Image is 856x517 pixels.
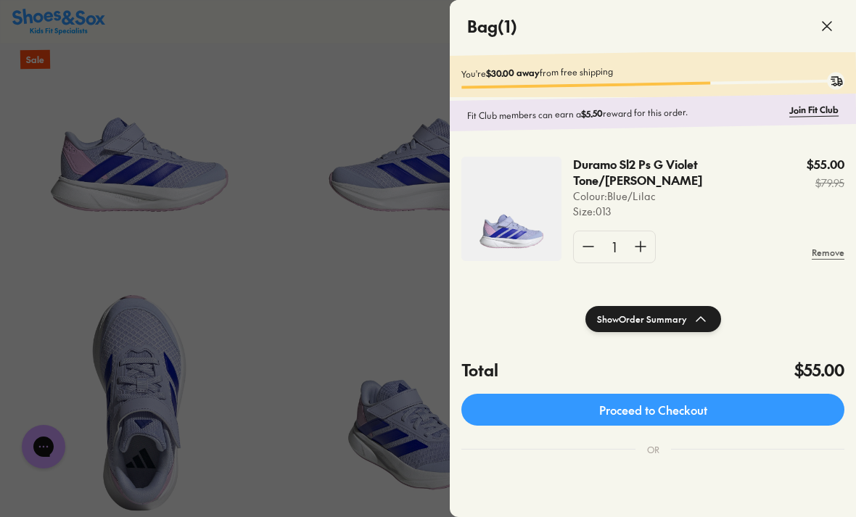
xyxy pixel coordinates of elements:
[603,231,626,262] div: 1
[461,358,498,382] h4: Total
[461,394,844,426] a: Proceed to Checkout
[7,5,51,49] button: Open gorgias live chat
[581,107,603,120] b: $5.50
[635,431,671,468] div: OR
[807,175,844,191] s: $79.95
[807,157,844,173] p: $55.00
[573,157,760,189] p: Duramo Sl2 Ps G Violet Tone/[PERSON_NAME]
[585,306,721,332] button: ShowOrder Summary
[467,104,783,123] p: Fit Club members can earn a reward for this order.
[794,358,844,382] h4: $55.00
[461,60,844,80] p: You're from free shipping
[461,157,561,261] img: 4-524415.jpg
[789,103,839,117] a: Join Fit Club
[486,67,540,79] b: $30.00 away
[573,204,807,219] p: Size : 013
[573,189,807,204] p: Colour: Blue/Lilac
[467,15,517,38] h4: Bag ( 1 )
